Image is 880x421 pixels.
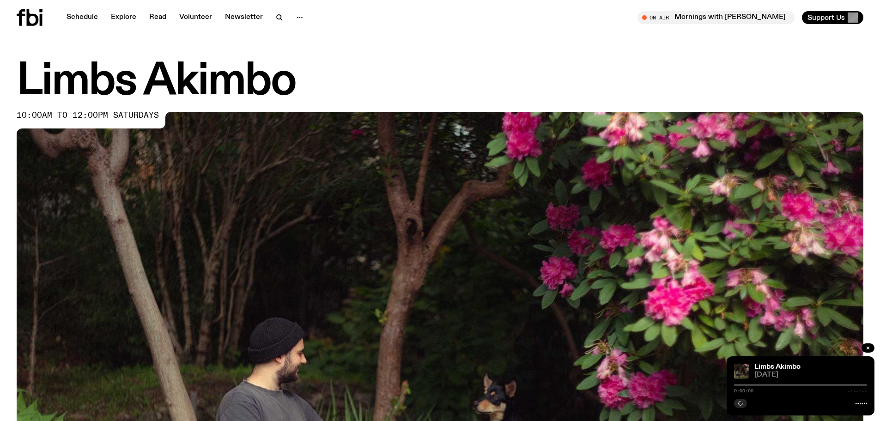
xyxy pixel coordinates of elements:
[807,13,845,22] span: Support Us
[174,11,218,24] a: Volunteer
[17,61,863,103] h1: Limbs Akimbo
[17,112,159,119] span: 10:00am to 12:00pm saturdays
[144,11,172,24] a: Read
[802,11,863,24] button: Support Us
[734,389,753,393] span: 0:00:00
[848,389,867,393] span: -:--:--
[754,363,801,371] a: Limbs Akimbo
[754,372,867,378] span: [DATE]
[61,11,103,24] a: Schedule
[219,11,268,24] a: Newsletter
[734,364,749,378] img: Jackson sits at an outdoor table, legs crossed and gazing at a black and brown dog also sitting a...
[637,11,795,24] button: On AirMornings with [PERSON_NAME] // BOOK CLUB + playing [PERSON_NAME] ?1!?1
[105,11,142,24] a: Explore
